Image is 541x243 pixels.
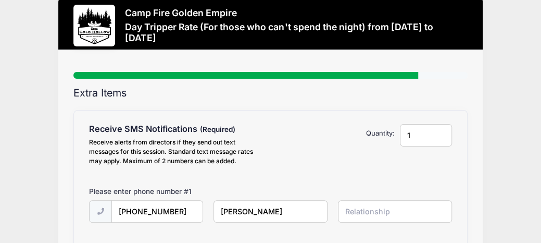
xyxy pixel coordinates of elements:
h2: Extra Items [73,87,468,100]
h4: Receive SMS Notifications [89,124,266,135]
input: Name [213,200,328,223]
div: Receive alerts from directors if they send out text messages for this session. Standard text mess... [89,138,266,166]
input: (xxx) xxx-xxxx [111,200,203,223]
h3: Camp Fire Golden Empire [125,7,457,18]
input: Quantity [400,124,452,147]
label: Please enter phone number # [89,186,192,197]
span: 1 [188,187,192,196]
h3: Day Tripper Rate (For those who can't spend the night) from [DATE] to [DATE] [125,21,457,43]
input: Relationship [338,200,452,223]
